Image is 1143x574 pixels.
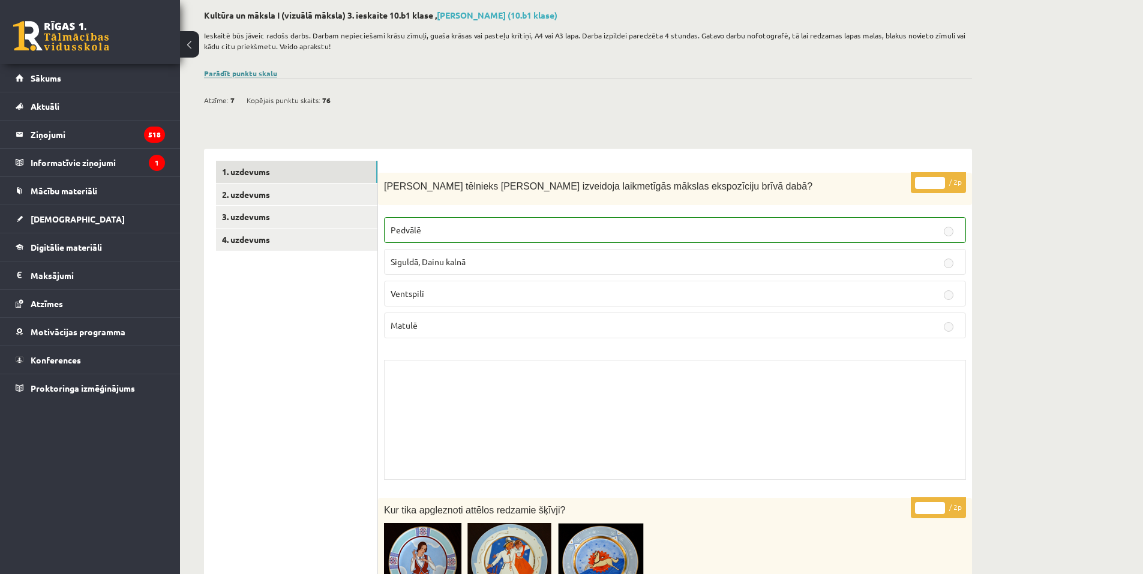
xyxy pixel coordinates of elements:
span: Aktuāli [31,101,59,112]
span: Ventspilī [391,288,424,299]
a: 3. uzdevums [216,206,377,228]
a: Atzīmes [16,290,165,317]
a: Aktuāli [16,92,165,120]
a: Mācību materiāli [16,177,165,205]
a: [PERSON_NAME] (10.b1 klase) [437,10,557,20]
span: 76 [322,91,331,109]
a: 1. uzdevums [216,161,377,183]
p: / 2p [911,497,966,518]
span: Pedvālē [391,224,421,235]
span: Atzīmes [31,298,63,309]
a: 2. uzdevums [216,184,377,206]
span: Kur tika apgleznoti attēlos redzamie šķīvji? [384,505,565,515]
span: Matulē [391,320,418,330]
input: Matulē [944,322,953,332]
a: Parādīt punktu skalu [204,68,277,78]
a: 4. uzdevums [216,229,377,251]
input: Ventspilī [944,290,953,300]
p: / 2p [911,172,966,193]
span: Proktoringa izmēģinājums [31,383,135,393]
a: Sākums [16,64,165,92]
input: Pedvālē [944,227,953,236]
i: 1 [149,155,165,171]
a: [DEMOGRAPHIC_DATA] [16,205,165,233]
h2: Kultūra un māksla I (vizuālā māksla) 3. ieskaite 10.b1 klase , [204,10,972,20]
a: Rīgas 1. Tālmācības vidusskola [13,21,109,51]
span: Digitālie materiāli [31,242,102,253]
a: Maksājumi [16,262,165,289]
span: Kopējais punktu skaits: [247,91,320,109]
span: Sākums [31,73,61,83]
a: Konferences [16,346,165,374]
span: [PERSON_NAME] tēlnieks [PERSON_NAME] izveidoja laikmetīgās mākslas ekspozīciju brīvā dabā? [384,181,812,191]
legend: Ziņojumi [31,121,165,148]
span: [DEMOGRAPHIC_DATA] [31,214,125,224]
span: Motivācijas programma [31,326,125,337]
span: Atzīme: [204,91,229,109]
p: Ieskaitē būs jāveic radošs darbs. Darbam nepieciešami krāsu zīmuļi, guaša krāsas vai pasteļu krīt... [204,30,966,52]
span: Mācību materiāli [31,185,97,196]
legend: Maksājumi [31,262,165,289]
span: Siguldā, Dainu kalnā [391,256,466,267]
a: Proktoringa izmēģinājums [16,374,165,402]
i: 518 [144,127,165,143]
a: Informatīvie ziņojumi1 [16,149,165,176]
a: Motivācijas programma [16,318,165,345]
span: 7 [230,91,235,109]
input: Siguldā, Dainu kalnā [944,259,953,268]
legend: Informatīvie ziņojumi [31,149,165,176]
span: Konferences [31,354,81,365]
a: Digitālie materiāli [16,233,165,261]
a: Ziņojumi518 [16,121,165,148]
